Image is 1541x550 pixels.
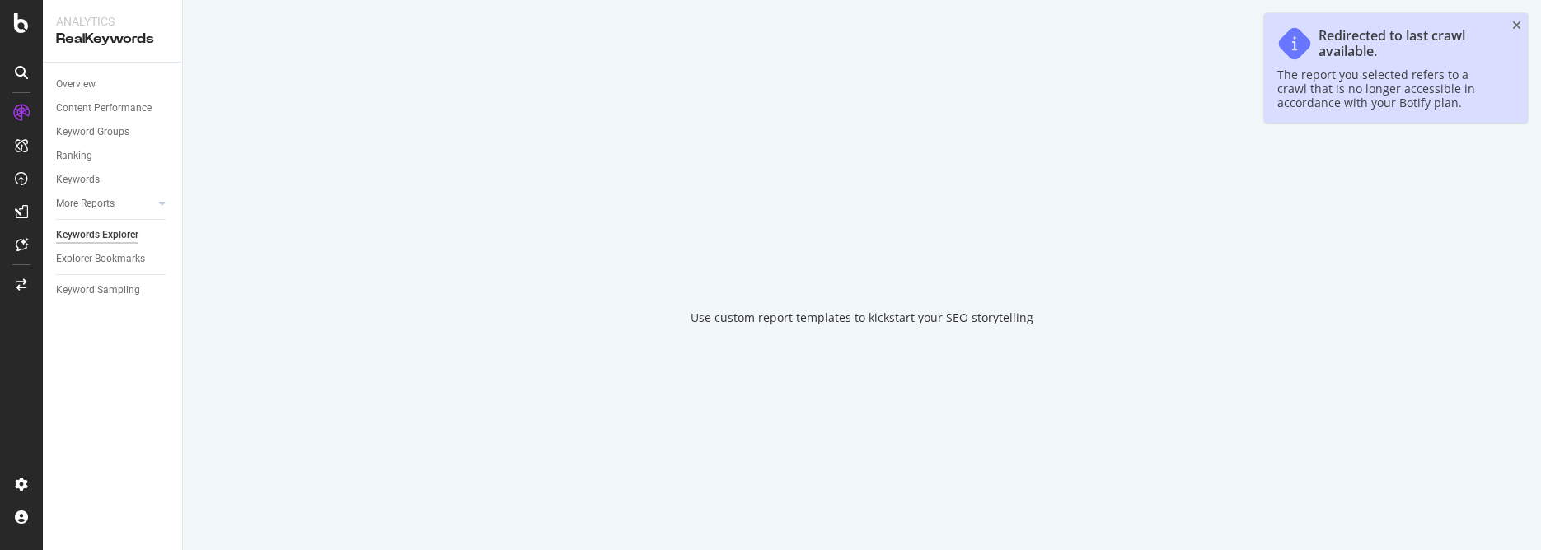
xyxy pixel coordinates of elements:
div: animation [803,224,921,283]
a: Keywords [56,171,171,189]
div: RealKeywords [56,30,169,49]
div: Keyword Sampling [56,282,140,299]
div: Use custom report templates to kickstart your SEO storytelling [691,310,1033,326]
div: Analytics [56,13,169,30]
a: Content Performance [56,100,171,117]
a: More Reports [56,195,154,212]
div: More Reports [56,195,115,212]
div: Content Performance [56,100,152,117]
a: Keyword Sampling [56,282,171,299]
div: The report you selected refers to a crawl that is no longer accessible in accordance with your Bo... [1277,68,1498,110]
a: Ranking [56,147,171,165]
a: Keyword Groups [56,124,171,141]
div: Overview [56,76,96,93]
a: Explorer Bookmarks [56,250,171,268]
a: Keywords Explorer [56,226,171,244]
div: Keyword Groups [56,124,129,141]
div: Keywords Explorer [56,226,138,244]
div: Explorer Bookmarks [56,250,145,268]
div: Redirected to last crawl available. [1319,28,1498,59]
div: Ranking [56,147,92,165]
div: Keywords [56,171,100,189]
div: close toast [1512,20,1521,31]
a: Overview [56,76,171,93]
